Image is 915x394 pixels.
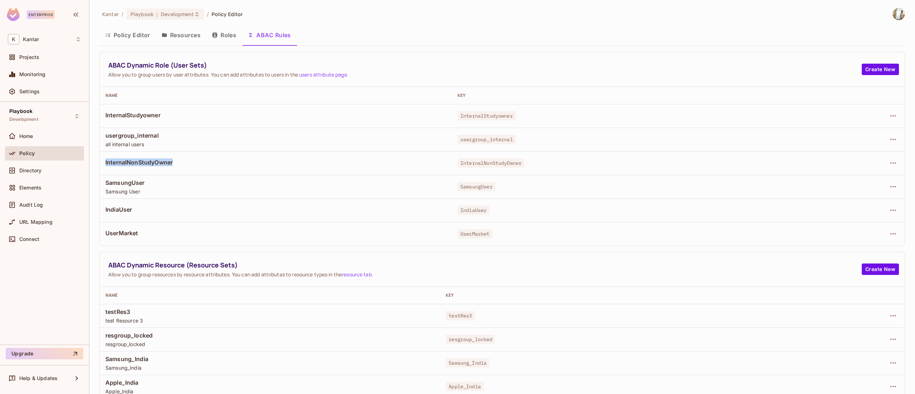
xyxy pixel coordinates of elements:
span: Samsung_India [446,358,489,368]
span: Monitoring [19,72,46,77]
span: Playbook [9,108,33,114]
span: Directory [19,168,41,173]
span: test Resource 3 [105,317,434,324]
span: Allow you to group users by user attributes. You can add attributes to users in the . [108,71,862,78]
span: Apple_India [446,382,484,391]
span: resgroup_locked [105,341,434,348]
li: / [207,11,209,18]
span: UserMarket [457,229,493,238]
span: usergroup_internal [105,132,446,139]
span: InternalNonStudyOwner [105,158,446,166]
span: Connect [19,236,39,242]
span: URL Mapping [19,219,53,225]
span: Playbook [130,11,153,18]
span: InternalStudyowner [457,111,516,120]
span: InternalStudyowner [105,111,446,119]
span: UserMarket [105,229,446,237]
span: the active workspace [102,11,119,18]
span: Audit Log [19,202,43,208]
span: SamsungUser [457,182,495,191]
button: Resources [156,26,206,44]
button: Create New [862,64,899,75]
span: Policy [19,151,35,156]
span: Workspace: Kantar [23,36,39,42]
a: resource tab [342,271,372,278]
button: Roles [206,26,242,44]
span: ABAC Dynamic Role (User Sets) [108,61,862,70]
span: Samsung User [105,188,446,195]
span: usergroup_internal [457,135,516,144]
img: SReyMgAAAABJRU5ErkJggg== [7,8,20,21]
span: K [8,34,19,44]
span: all internal users [105,141,446,148]
span: Allow you to group resources by resource attributes. You can add attributes to resource types in ... [108,271,862,278]
div: Name [105,93,446,98]
button: Create New [862,264,899,275]
div: Key [457,93,797,98]
span: ABAC Dynamic Resource (Resource Sets) [108,261,862,270]
span: resgroup_locked [446,335,495,344]
button: Upgrade [6,348,83,359]
span: : [156,11,158,17]
span: testRes3 [446,311,475,320]
span: Development [9,117,38,122]
a: users attribute page [299,71,347,78]
span: IndiaUser [457,206,489,215]
img: Spoorthy D Gopalagowda [893,8,905,20]
span: testRes3 [105,308,434,316]
span: Samsung_India [105,355,434,363]
button: ABAC Rules [242,26,297,44]
span: Samsung_India [105,364,434,371]
span: Elements [19,185,41,191]
span: InternalNonStudyOwner [457,158,524,168]
li: / [122,11,123,18]
span: Projects [19,54,39,60]
div: Enterprise [27,10,55,19]
span: Home [19,133,33,139]
div: Name [105,292,434,298]
span: Development [161,11,194,18]
button: Policy Editor [99,26,156,44]
span: Apple_India [105,379,434,386]
span: Policy Editor [212,11,243,18]
span: resgroup_locked [105,331,434,339]
span: Settings [19,89,40,94]
div: Key [446,292,780,298]
span: IndiaUser [105,206,446,213]
span: Help & Updates [19,375,58,381]
span: SamsungUser [105,179,446,187]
